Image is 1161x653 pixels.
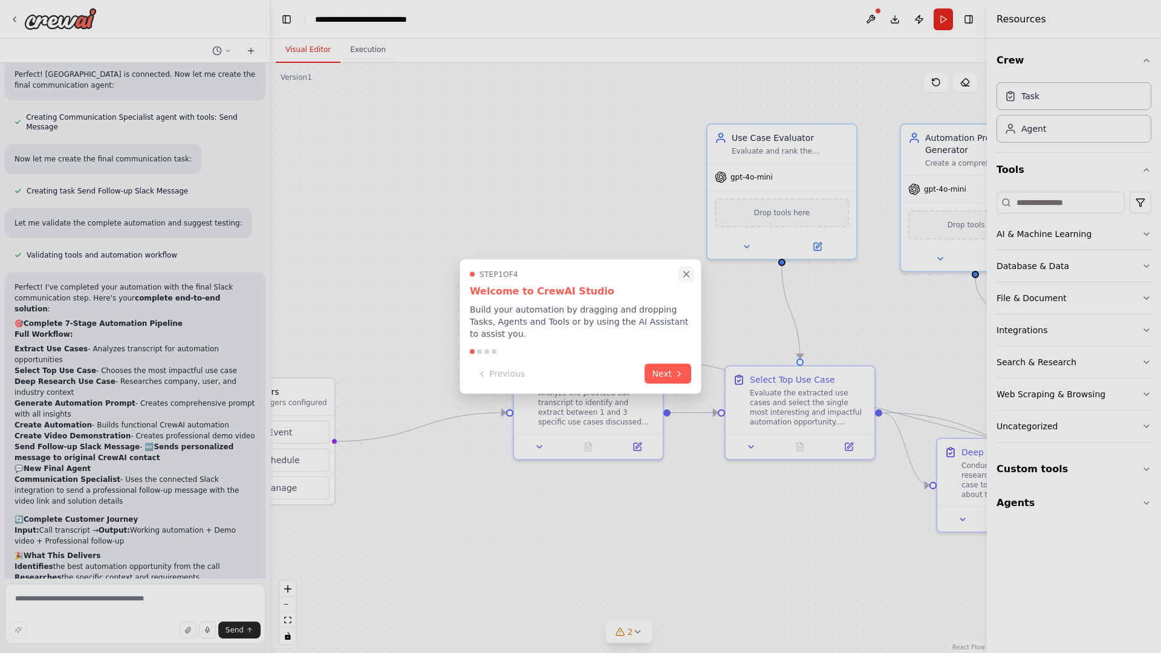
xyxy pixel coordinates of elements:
[470,304,691,340] p: Build your automation by dragging and dropping Tasks, Agents and Tools or by using the AI Assista...
[645,364,691,384] button: Next
[470,364,532,384] button: Previous
[480,270,518,279] span: Step 1 of 4
[678,266,694,282] button: Close walkthrough
[470,284,691,299] h3: Welcome to CrewAI Studio
[278,11,295,28] button: Hide left sidebar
